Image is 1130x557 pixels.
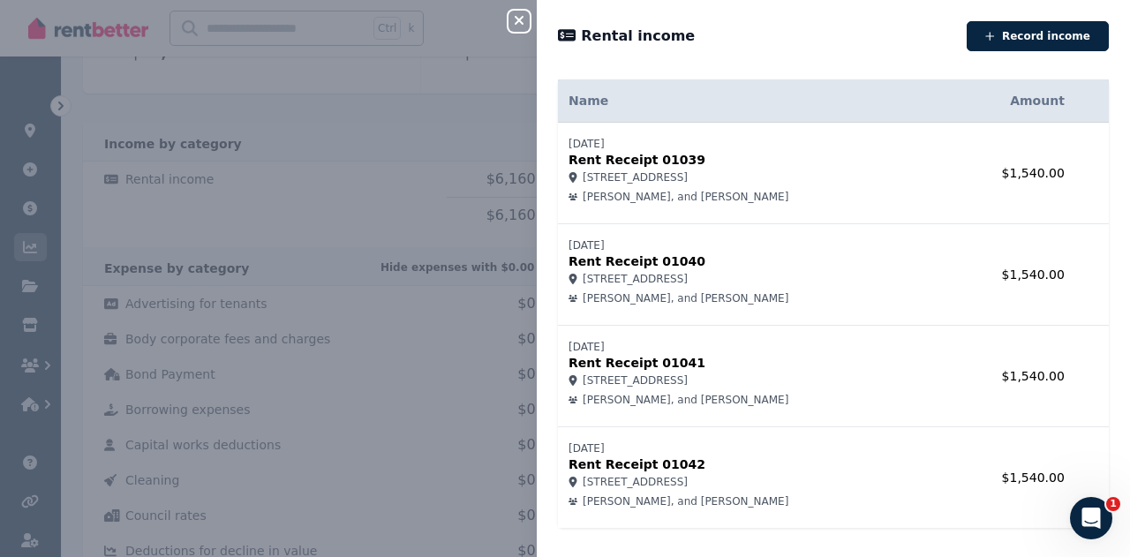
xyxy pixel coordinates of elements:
[583,494,788,508] span: [PERSON_NAME], and [PERSON_NAME]
[569,238,930,252] p: [DATE]
[941,224,1074,326] td: $1,540.00
[941,427,1074,529] td: $1,540.00
[583,393,788,407] span: [PERSON_NAME], and [PERSON_NAME]
[569,441,930,455] p: [DATE]
[569,137,930,151] p: [DATE]
[941,79,1074,123] th: Amount
[569,455,930,473] p: Rent Receipt 01042
[583,475,688,489] span: [STREET_ADDRESS]
[583,170,688,184] span: [STREET_ADDRESS]
[1070,497,1112,539] iframe: Intercom live chat
[941,326,1074,427] td: $1,540.00
[583,272,688,286] span: [STREET_ADDRESS]
[569,151,930,169] p: Rent Receipt 01039
[583,373,688,388] span: [STREET_ADDRESS]
[581,26,695,47] span: Rental income
[967,21,1109,51] button: Record income
[583,291,788,305] span: [PERSON_NAME], and [PERSON_NAME]
[583,190,788,204] span: [PERSON_NAME], and [PERSON_NAME]
[941,123,1074,224] td: $1,540.00
[569,340,930,354] p: [DATE]
[1106,497,1120,511] span: 1
[569,354,930,372] p: Rent Receipt 01041
[569,252,930,270] p: Rent Receipt 01040
[558,79,941,123] th: Name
